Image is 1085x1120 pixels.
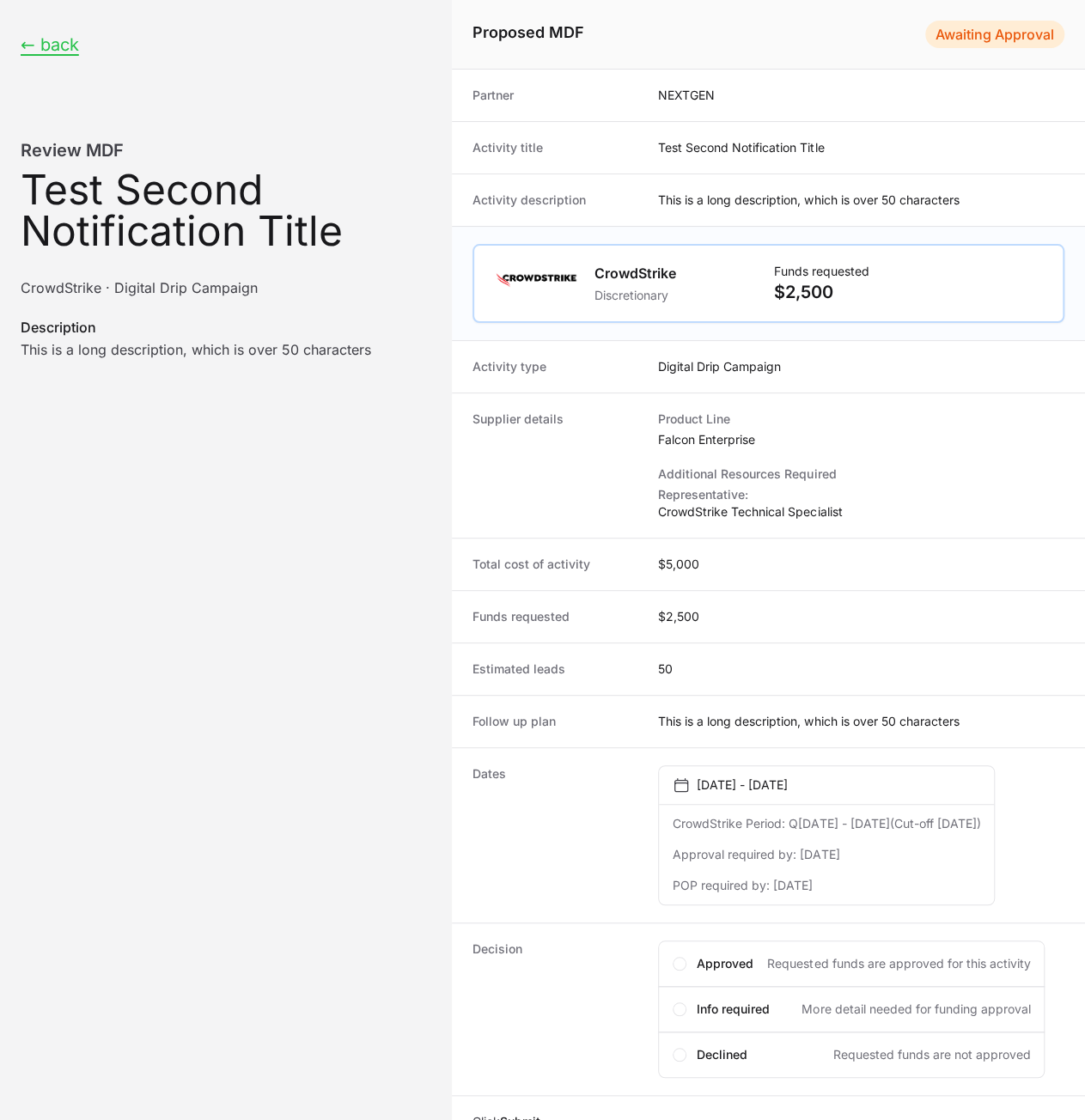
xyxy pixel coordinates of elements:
[697,776,788,794] p: [DATE] - [DATE]
[472,139,637,156] dt: Activity title
[472,21,584,48] h1: Proposed MDF
[658,556,699,573] dd: $5,000
[773,877,813,894] dd: [DATE]
[452,69,1085,1095] dl: Activity details
[594,287,676,304] p: Discretionary
[800,846,839,863] dd: [DATE]
[658,486,842,503] p: Representative:
[472,556,637,573] dt: Total cost of activity
[673,846,796,863] dt: Approval required by:
[472,608,637,625] dt: Funds requested
[832,1046,1030,1063] span: Requested funds are not approved
[21,341,431,358] dd: This is a long description, which is over 50 characters
[697,955,753,972] span: Approved
[774,280,903,304] p: $2,500
[802,1001,1030,1018] span: More detail needed for funding approval
[21,138,431,162] h1: Review MDF
[658,431,842,448] dd: Falcon Enterprise
[889,816,980,831] span: (Cut-off [DATE])
[472,358,637,375] dt: Activity type
[767,955,1030,972] span: Requested funds are approved for this activity
[673,877,770,894] dt: POP required by:
[658,192,959,209] dd: This is a long description, which is over 50 characters
[658,660,673,678] dd: 50
[21,169,431,252] h3: Test Second Notification Title
[658,608,699,625] dd: $2,500
[673,815,785,832] dt: CrowdStrike Period:
[495,263,577,297] img: CrowdStrike
[774,263,903,280] p: Funds requested
[658,87,715,104] dd: NEXTGEN
[697,1001,770,1018] span: Info required
[21,34,79,56] button: ← back
[472,411,637,520] dt: Supplier details
[925,26,1064,43] span: Activity Status
[594,263,676,283] h1: CrowdStrike
[472,660,637,678] dt: Estimated leads
[472,765,637,905] dt: Dates
[472,713,637,730] dt: Follow up plan
[658,713,959,730] dd: This is a long description, which is over 50 characters
[658,411,842,428] dt: Product Line
[472,192,637,209] dt: Activity description
[472,87,637,104] dt: Partner
[697,1046,747,1063] span: Declined
[658,503,842,520] p: CrowdStrike Technical Specialist
[789,815,980,832] dd: Q[DATE] - [DATE]
[658,466,842,483] dt: Additional Resources Required
[658,358,781,375] dd: Digital Drip Campaign
[472,940,637,1078] dt: Decision
[21,317,431,338] dt: Description
[658,139,824,156] dd: Test Second Notification Title
[21,279,431,296] p: supplier name + activity name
